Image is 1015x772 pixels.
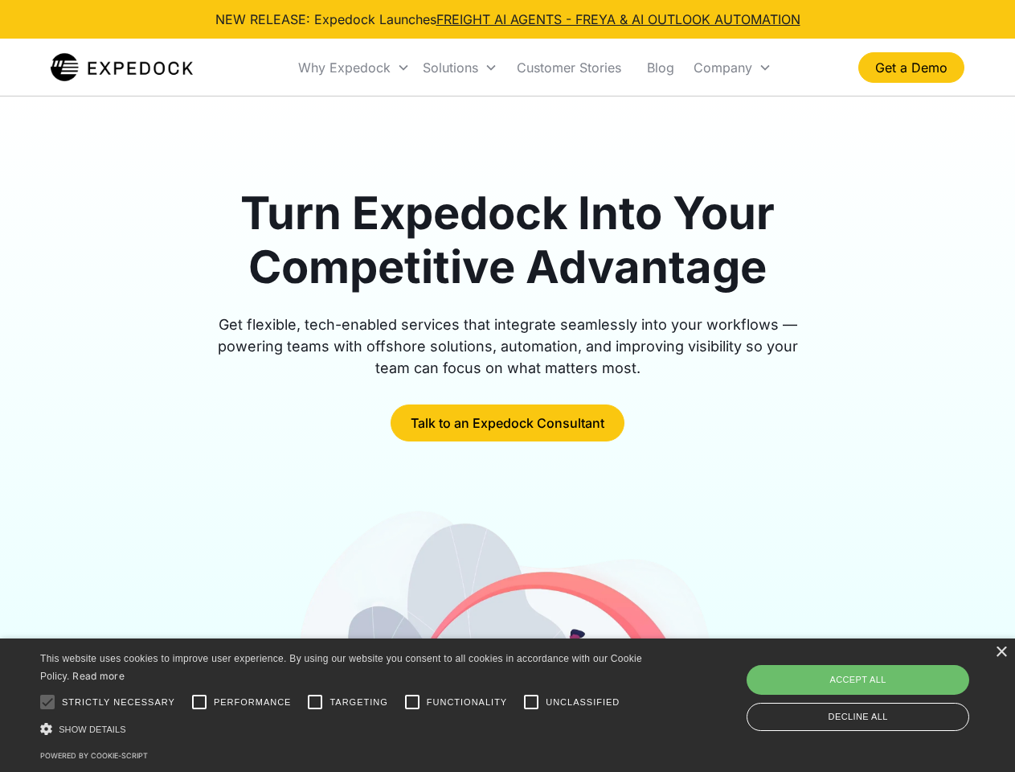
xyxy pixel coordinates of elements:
[858,52,964,83] a: Get a Demo
[51,51,193,84] a: home
[214,696,292,709] span: Performance
[215,10,800,29] div: NEW RELEASE: Expedock Launches
[694,60,752,76] div: Company
[329,696,387,709] span: Targeting
[62,696,175,709] span: Strictly necessary
[391,404,624,441] a: Talk to an Expedock Consultant
[40,751,148,760] a: Powered by cookie-script
[72,670,125,682] a: Read more
[40,721,648,737] div: Show details
[298,60,391,76] div: Why Expedock
[292,40,416,95] div: Why Expedock
[504,40,634,95] a: Customer Stories
[199,314,817,379] div: Get flexible, tech-enabled services that integrate seamlessly into your workflows — powering team...
[546,696,620,709] span: Unclassified
[687,40,778,95] div: Company
[416,40,504,95] div: Solutions
[634,40,687,95] a: Blog
[51,51,193,84] img: Expedock Logo
[423,60,478,76] div: Solutions
[427,696,507,709] span: Functionality
[199,187,817,294] h1: Turn Expedock Into Your Competitive Advantage
[40,653,642,683] span: This website uses cookies to improve user experience. By using our website you consent to all coo...
[436,11,800,27] a: FREIGHT AI AGENTS - FREYA & AI OUTLOOK AUTOMATION
[59,725,126,734] span: Show details
[747,598,1015,772] iframe: Chat Widget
